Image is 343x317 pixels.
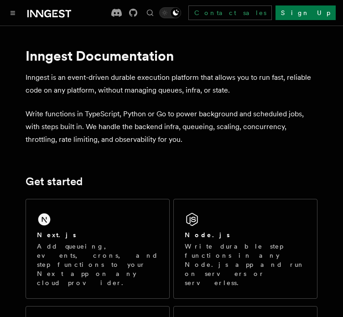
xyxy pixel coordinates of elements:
[275,5,336,20] a: Sign Up
[185,230,230,239] h2: Node.js
[26,71,317,97] p: Inngest is an event-driven durable execution platform that allows you to run fast, reliable code ...
[26,47,317,64] h1: Inngest Documentation
[188,5,272,20] a: Contact sales
[37,230,76,239] h2: Next.js
[7,7,18,18] button: Toggle navigation
[37,242,158,287] p: Add queueing, events, crons, and step functions to your Next app on any cloud provider.
[26,199,170,299] a: Next.jsAdd queueing, events, crons, and step functions to your Next app on any cloud provider.
[159,7,181,18] button: Toggle dark mode
[26,108,317,146] p: Write functions in TypeScript, Python or Go to power background and scheduled jobs, with steps bu...
[145,7,156,18] button: Find something...
[173,199,317,299] a: Node.jsWrite durable step functions in any Node.js app and run on servers or serverless.
[26,175,83,188] a: Get started
[185,242,306,287] p: Write durable step functions in any Node.js app and run on servers or serverless.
